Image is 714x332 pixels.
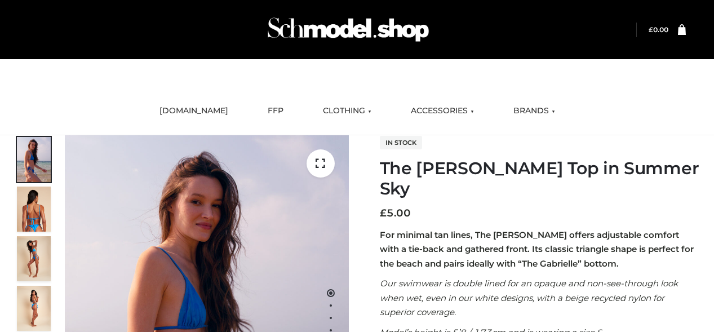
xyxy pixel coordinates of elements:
a: [DOMAIN_NAME] [151,99,237,123]
img: 3.Alex-top_CN-1-1-2.jpg [17,286,51,331]
em: Our swimwear is double lined for an opaque and non-see-through look when wet, even in our white d... [380,278,678,317]
a: CLOTHING [314,99,380,123]
span: In stock [380,136,422,149]
span: £ [649,25,653,34]
bdi: 0.00 [649,25,668,34]
a: £0.00 [649,25,668,34]
h1: The [PERSON_NAME] Top in Summer Sky [380,158,700,199]
bdi: 5.00 [380,207,411,219]
img: 1.Alex-top_SS-1_4464b1e7-c2c9-4e4b-a62c-58381cd673c0-1.jpg [17,137,51,182]
a: FFP [259,99,292,123]
img: Schmodel Admin 964 [264,7,433,52]
span: £ [380,207,387,219]
strong: For minimal tan lines, The [PERSON_NAME] offers adjustable comfort with a tie-back and gathered f... [380,229,694,269]
img: 4.Alex-top_CN-1-1-2.jpg [17,236,51,281]
img: 5.Alex-top_CN-1-1_1-1.jpg [17,187,51,232]
a: ACCESSORIES [402,99,482,123]
a: BRANDS [505,99,564,123]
